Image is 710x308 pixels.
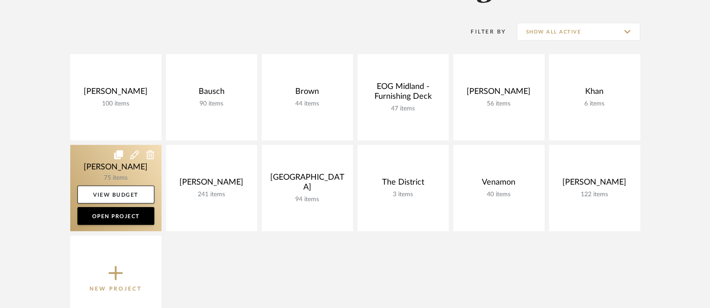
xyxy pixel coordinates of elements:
div: Venamon [460,177,537,191]
div: 6 items [556,100,633,108]
div: 40 items [460,191,537,198]
div: [PERSON_NAME] [556,177,633,191]
div: 122 items [556,191,633,198]
div: 44 items [269,100,346,108]
div: 241 items [173,191,250,198]
div: Khan [556,87,633,100]
div: 90 items [173,100,250,108]
div: 100 items [77,100,154,108]
div: Bausch [173,87,250,100]
div: Brown [269,87,346,100]
p: New Project [89,284,142,293]
div: 47 items [365,105,442,113]
div: EOG Midland - Furnishing Deck [365,82,442,105]
div: [GEOGRAPHIC_DATA] [269,173,346,196]
div: Filter By [459,27,506,36]
div: [PERSON_NAME] [173,177,250,191]
div: The District [365,177,442,191]
a: View Budget [77,186,154,203]
div: [PERSON_NAME] [77,87,154,100]
div: 56 items [460,100,537,108]
a: Open Project [77,207,154,225]
div: 94 items [269,196,346,203]
div: 3 items [365,191,442,198]
div: [PERSON_NAME] [460,87,537,100]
